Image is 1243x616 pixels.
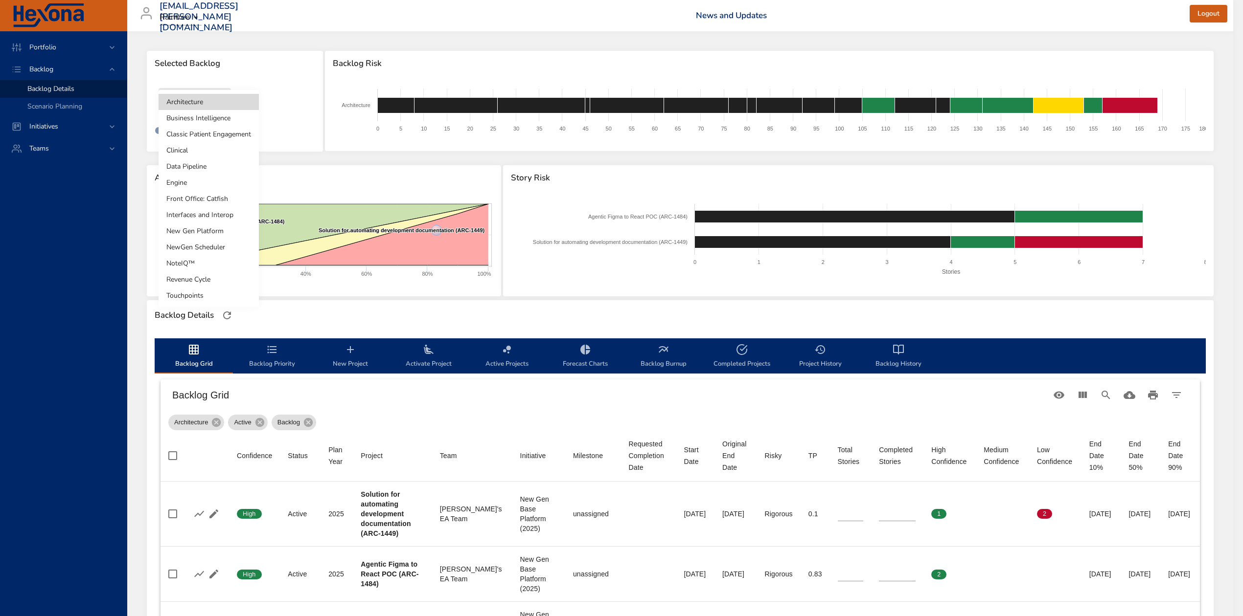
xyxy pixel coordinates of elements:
[159,175,259,191] li: Engine
[159,239,259,255] li: NewGen Scheduler
[159,287,259,304] li: Touchpoints
[159,110,259,126] li: Business Intelligence
[159,207,259,223] li: Interfaces and Interop
[159,255,259,271] li: NoteIQ™
[159,126,259,142] li: Classic Patient Engagement
[159,271,259,287] li: Revenue Cycle
[159,158,259,175] li: Data Pipeline
[159,142,259,158] li: Clinical
[159,223,259,239] li: New Gen Platform
[159,94,259,110] li: Architecture
[159,191,259,207] li: Front Office: Catfish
